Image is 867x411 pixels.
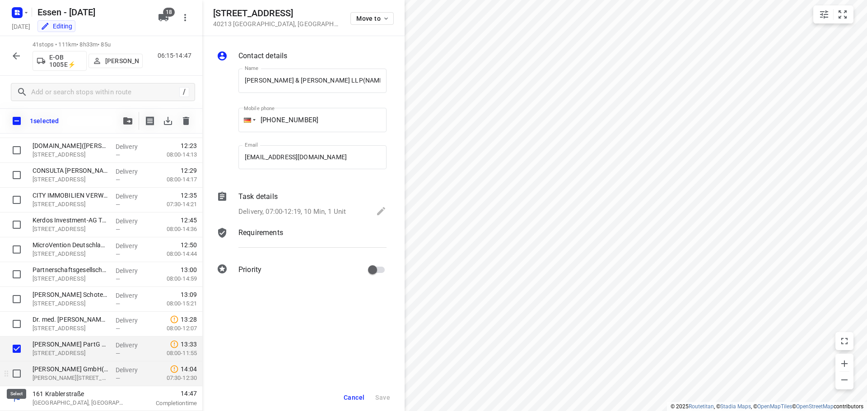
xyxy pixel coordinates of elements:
[116,300,120,307] span: —
[238,51,287,61] p: Contact details
[181,141,197,150] span: 12:23
[33,249,108,259] p: Moskauer Str. 27, Düsseldorf
[116,167,149,176] p: Delivery
[105,57,139,65] p: [PERSON_NAME]
[356,15,390,22] span: Move to
[238,108,387,132] input: 1 (702) 123-4567
[815,5,833,23] button: Map settings
[116,341,149,350] p: Delivery
[152,374,197,383] p: 07:30-12:30
[8,315,26,333] span: Select
[116,291,149,300] p: Delivery
[796,403,834,410] a: OpenStreetMap
[170,315,179,324] svg: Late
[116,142,149,151] p: Delivery
[116,241,149,250] p: Delivery
[116,365,149,374] p: Delivery
[238,108,256,132] div: Germany: + 49
[116,375,120,382] span: —
[33,141,108,150] p: [DOMAIN_NAME]([PERSON_NAME])
[33,290,108,299] p: HSMV - Hansen Schotenroehr Müller Voets Partnerschaftsgesellschaft mbB(Beate Koch)
[154,9,172,27] button: 18
[170,365,179,374] svg: Late
[238,227,283,238] p: Requirements
[33,349,108,358] p: Benrather Str. 15, Düsseldorf
[33,150,108,159] p: Immermannstraße 19, Düsseldorf
[8,240,26,259] span: Select
[238,207,346,217] p: Delivery, 07:00-12:19, 10 Min, 1 Unit
[137,389,197,398] span: 14:47
[181,191,197,200] span: 12:35
[33,365,108,374] p: [PERSON_NAME] GmbH([PERSON_NAME])
[116,266,149,275] p: Delivery
[8,290,26,308] span: Select
[376,206,387,217] svg: Edit
[159,112,177,130] span: Download stops
[8,166,26,184] span: Select
[116,217,149,226] p: Delivery
[8,21,34,32] h5: Project date
[152,225,197,234] p: 08:00-14:36
[33,166,108,175] p: CONSULTA Wagemann + Partner PartG mbB(Brigitte Streichardt)
[116,152,120,158] span: —
[8,191,26,209] span: Select
[238,191,278,202] p: Task details
[33,191,108,200] p: CITY IMMOBILIEN VERWALTUNGS GmbH & Co. Betreuungs - KG([PERSON_NAME])
[152,324,197,333] p: 08:00-12:07
[181,340,197,349] span: 13:33
[176,9,194,27] button: More
[116,201,120,208] span: —
[213,20,340,28] p: 40213 [GEOGRAPHIC_DATA] , [GEOGRAPHIC_DATA]
[141,112,159,130] button: Print shipping label
[49,54,83,68] p: E-OB 1005E⚡
[181,240,197,249] span: 12:50
[689,403,714,410] a: Routetitan
[33,324,108,333] p: Benrather Str. 18-20, Düsseldorf
[152,249,197,259] p: 08:00-14:44
[152,299,197,308] p: 08:00-15:21
[340,389,368,406] button: Cancel
[34,5,151,19] h5: Rename
[33,274,108,283] p: Humboldtstraße 10, Düsseldorf
[137,399,197,408] p: Completion time
[181,315,197,324] span: 13:28
[116,350,120,357] span: —
[158,51,195,60] p: 06:15-14:47
[720,403,751,410] a: Stadia Maps
[116,176,120,183] span: —
[33,265,108,274] p: Partnerschaftsgesellschaft Penner + Partner mbB(Dagmar Pollmanns)
[238,264,261,275] p: Priority
[152,274,197,283] p: 08:00-14:59
[813,5,853,23] div: small contained button group
[33,51,87,71] button: E-OB 1005E⚡
[217,51,387,63] div: Contact details
[33,299,108,308] p: [STREET_ADDRESS]
[152,150,197,159] p: 08:00-14:13
[30,117,59,125] p: 1 selected
[116,192,149,201] p: Delivery
[181,216,197,225] span: 12:45
[33,398,126,407] p: [GEOGRAPHIC_DATA], [GEOGRAPHIC_DATA]
[344,394,364,401] span: Cancel
[33,216,108,225] p: Kerdos Investment-AG TGV(Moritz Counil)
[757,403,792,410] a: OpenMapTiles
[181,290,197,299] span: 13:09
[834,5,852,23] button: Fit zoom
[33,200,108,209] p: Immermannstraße 12, Düsseldorf
[217,227,387,254] div: Requirements
[8,216,26,234] span: Select
[181,365,197,374] span: 14:04
[152,200,197,209] p: 07:30-14:21
[33,225,108,234] p: Moskauer Str. 25, Düsseldorf
[33,41,143,49] p: 41 stops • 111km • 8h33m • 85u
[33,389,126,398] p: 161 Krablerstraße
[181,265,197,274] span: 13:00
[33,240,108,249] p: MicroVention Deutschland GmbH(Michaela Dennhoven)
[31,85,179,99] input: Add or search stops within route
[179,87,189,97] div: /
[8,141,26,159] span: Select
[8,265,26,283] span: Select
[152,175,197,184] p: 08:00-14:17
[33,374,108,383] p: Carl-Theodor-Straße 1, Düsseldorf
[116,325,120,332] span: —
